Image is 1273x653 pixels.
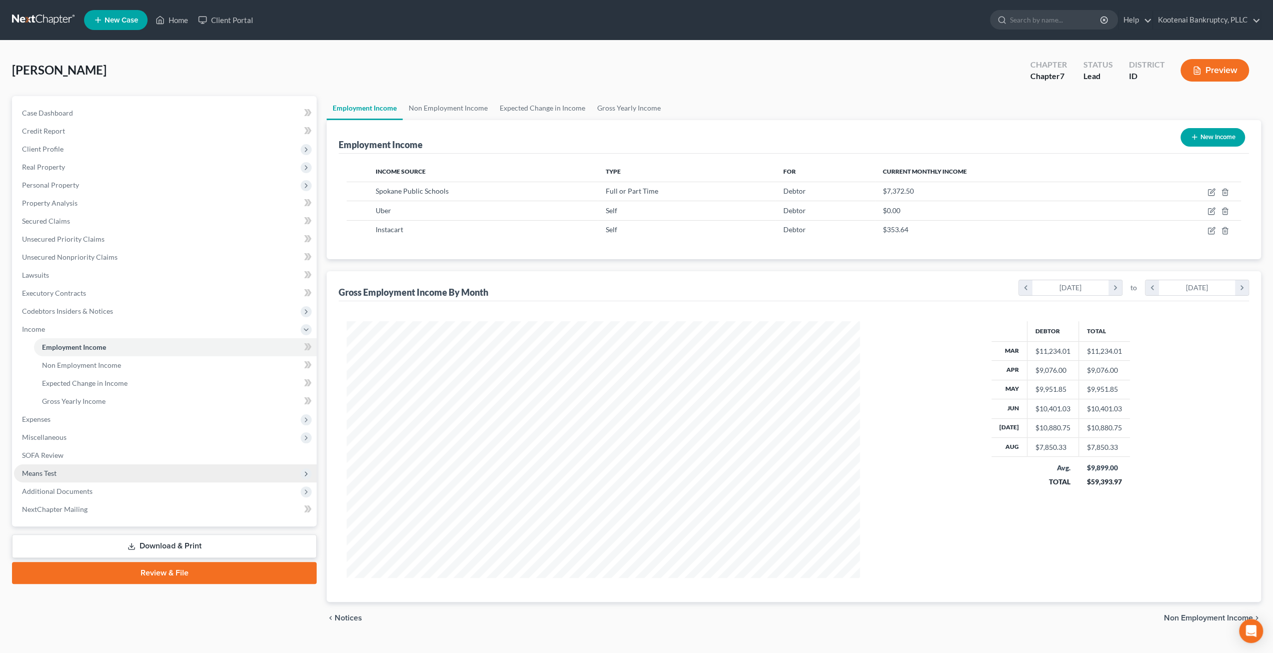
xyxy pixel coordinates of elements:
a: Unsecured Nonpriority Claims [14,248,317,266]
i: chevron_right [1253,614,1261,622]
div: Avg. [1035,463,1070,473]
th: Total [1078,321,1130,341]
span: Type [606,168,621,175]
th: Debtor [1027,321,1078,341]
span: [PERSON_NAME] [12,63,107,77]
td: $10,880.75 [1078,418,1130,437]
span: $353.64 [883,225,908,234]
td: $9,951.85 [1078,380,1130,399]
span: Self [606,206,617,215]
span: Notices [335,614,362,622]
span: Miscellaneous [22,433,67,441]
span: Income Source [376,168,426,175]
span: Income [22,325,45,333]
i: chevron_left [1019,280,1032,295]
span: Credit Report [22,127,65,135]
a: Review & File [12,562,317,584]
a: Case Dashboard [14,104,317,122]
button: New Income [1180,128,1245,147]
td: $7,850.33 [1078,438,1130,457]
a: Expected Change in Income [34,374,317,392]
div: Chapter [1030,59,1067,71]
i: chevron_right [1108,280,1122,295]
span: Secured Claims [22,217,70,225]
a: Secured Claims [14,212,317,230]
div: [DATE] [1032,280,1109,295]
span: SOFA Review [22,451,64,459]
span: $7,372.50 [883,187,914,195]
a: Employment Income [34,338,317,356]
a: Unsecured Priority Claims [14,230,317,248]
span: Full or Part Time [606,187,658,195]
a: Download & Print [12,534,317,558]
span: Expected Change in Income [42,379,128,387]
a: Executory Contracts [14,284,317,302]
div: $9,076.00 [1035,365,1070,375]
span: Debtor [783,187,806,195]
div: Lead [1083,71,1112,82]
a: Gross Yearly Income [34,392,317,410]
a: Property Analysis [14,194,317,212]
span: to [1130,283,1137,293]
i: chevron_left [1145,280,1159,295]
a: Kootenai Bankruptcy, PLLC [1153,11,1260,29]
span: New Case [105,17,138,24]
span: $0.00 [883,206,900,215]
span: Debtor [783,225,806,234]
div: District [1128,59,1164,71]
a: Gross Yearly Income [591,96,667,120]
div: $59,393.97 [1086,477,1122,487]
span: Current Monthly Income [883,168,967,175]
a: Employment Income [327,96,403,120]
div: TOTAL [1035,477,1070,487]
div: Open Intercom Messenger [1239,619,1263,643]
div: $9,951.85 [1035,384,1070,394]
th: Mar [991,341,1027,360]
th: Aug [991,438,1027,457]
th: [DATE] [991,418,1027,437]
a: NextChapter Mailing [14,500,317,518]
span: Personal Property [22,181,79,189]
a: SOFA Review [14,446,317,464]
a: Expected Change in Income [494,96,591,120]
button: Non Employment Income chevron_right [1164,614,1261,622]
i: chevron_left [327,614,335,622]
span: Client Profile [22,145,64,153]
button: Preview [1180,59,1249,82]
span: NextChapter Mailing [22,505,88,513]
div: Status [1083,59,1112,71]
div: $10,880.75 [1035,423,1070,433]
i: chevron_right [1235,280,1248,295]
button: chevron_left Notices [327,614,362,622]
span: Spokane Public Schools [376,187,449,195]
th: Jun [991,399,1027,418]
input: Search by name... [1010,11,1101,29]
div: $9,899.00 [1086,463,1122,473]
a: Credit Report [14,122,317,140]
span: Means Test [22,469,57,477]
span: Executory Contracts [22,289,86,297]
span: Self [606,225,617,234]
span: Instacart [376,225,403,234]
a: Client Portal [193,11,258,29]
td: $10,401.03 [1078,399,1130,418]
span: Uber [376,206,391,215]
span: Debtor [783,206,806,215]
div: Employment Income [339,139,423,151]
span: Real Property [22,163,65,171]
div: $7,850.33 [1035,442,1070,452]
a: Help [1118,11,1152,29]
span: 7 [1060,71,1064,81]
span: Case Dashboard [22,109,73,117]
div: Gross Employment Income By Month [339,286,488,298]
span: Unsecured Nonpriority Claims [22,253,118,261]
div: Chapter [1030,71,1067,82]
div: ID [1128,71,1164,82]
span: For [783,168,796,175]
th: May [991,380,1027,399]
span: Property Analysis [22,199,78,207]
div: $11,234.01 [1035,346,1070,356]
span: Gross Yearly Income [42,397,106,405]
a: Non Employment Income [34,356,317,374]
span: Codebtors Insiders & Notices [22,307,113,315]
